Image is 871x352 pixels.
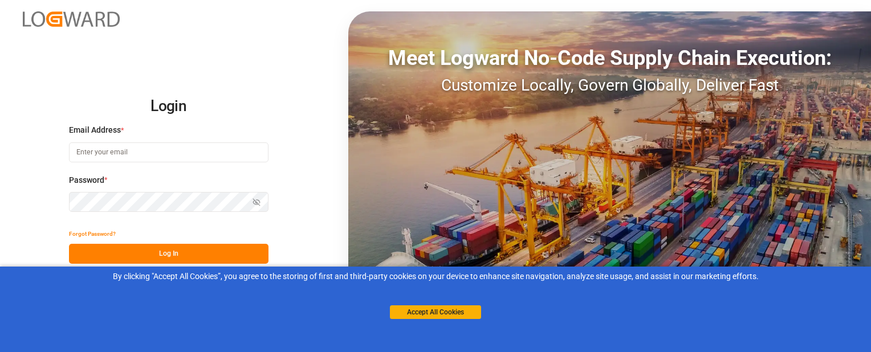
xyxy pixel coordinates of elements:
[390,305,481,319] button: Accept All Cookies
[8,271,863,283] div: By clicking "Accept All Cookies”, you agree to the storing of first and third-party cookies on yo...
[69,142,268,162] input: Enter your email
[69,244,268,264] button: Log In
[69,88,268,125] h2: Login
[348,43,871,73] div: Meet Logward No-Code Supply Chain Execution:
[69,174,104,186] span: Password
[69,224,116,244] button: Forgot Password?
[69,124,121,136] span: Email Address
[348,73,871,97] div: Customize Locally, Govern Globally, Deliver Fast
[23,11,120,27] img: Logward_new_orange.png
